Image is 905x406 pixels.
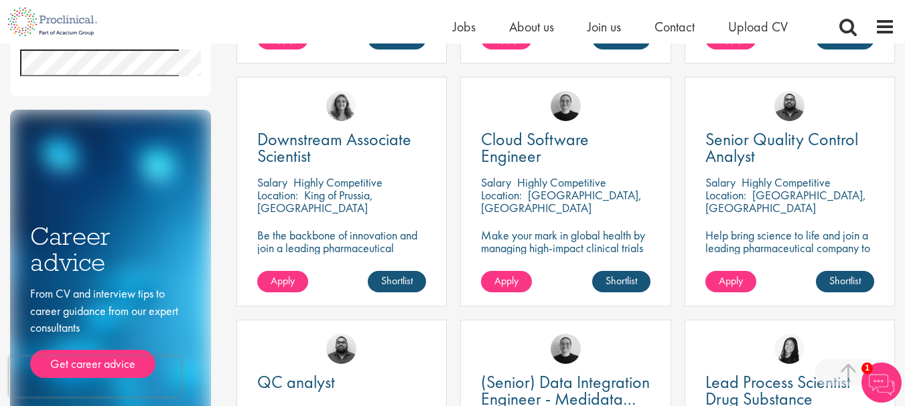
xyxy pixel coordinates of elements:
a: Contact [654,18,695,35]
a: Shortlist [368,271,426,292]
span: Senior Quality Control Analyst [705,128,858,167]
a: QC analyst [257,374,426,391]
span: Salary [705,175,736,190]
iframe: reCAPTCHA [9,357,181,397]
p: Highly Competitive [517,175,606,190]
a: Senior Quality Control Analyst [705,131,874,165]
span: Downstream Associate Scientist [257,128,411,167]
img: Numhom Sudsok [774,334,805,364]
span: Apply [719,274,743,288]
img: Jackie Cerchio [326,91,356,121]
a: Apply [481,271,532,292]
p: Highly Competitive [742,175,831,190]
a: Get career advice [30,350,155,378]
a: Shortlist [592,271,650,292]
a: Shortlist [816,271,874,292]
a: Apply [257,271,308,292]
p: Help bring science to life and join a leading pharmaceutical company to play a key role in delive... [705,229,874,292]
img: Emma Pretorious [551,91,581,121]
span: 1 [861,363,873,374]
span: Salary [481,175,511,190]
img: Ashley Bennett [774,91,805,121]
p: [GEOGRAPHIC_DATA], [GEOGRAPHIC_DATA] [481,187,642,215]
span: Salary [257,175,287,190]
img: Ashley Bennett [326,334,356,364]
a: Cloud Software Engineer [481,131,650,165]
a: Jobs [453,18,476,35]
span: Apply [271,274,295,288]
p: King of Prussia, [GEOGRAPHIC_DATA] [257,187,373,215]
a: Join us [587,18,621,35]
h3: Career advice [30,223,191,275]
img: Emma Pretorious [551,334,581,364]
img: Chatbot [861,363,902,403]
span: Location: [705,187,746,203]
p: Be the backbone of innovation and join a leading pharmaceutical company to help keep life-changin... [257,229,426,280]
span: Location: [257,187,298,203]
p: Make your mark in global health by managing high-impact clinical trials with a leading CRO. [481,229,650,267]
span: Location: [481,187,522,203]
a: Downstream Associate Scientist [257,131,426,165]
a: Upload CV [728,18,788,35]
a: About us [509,18,554,35]
div: From CV and interview tips to career guidance from our expert consultants [30,285,191,378]
span: Cloud Software Engineer [481,128,589,167]
span: Apply [494,274,518,288]
a: Apply [705,271,756,292]
p: Highly Competitive [293,175,382,190]
span: QC analyst [257,371,335,393]
p: [GEOGRAPHIC_DATA], [GEOGRAPHIC_DATA] [705,187,866,215]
